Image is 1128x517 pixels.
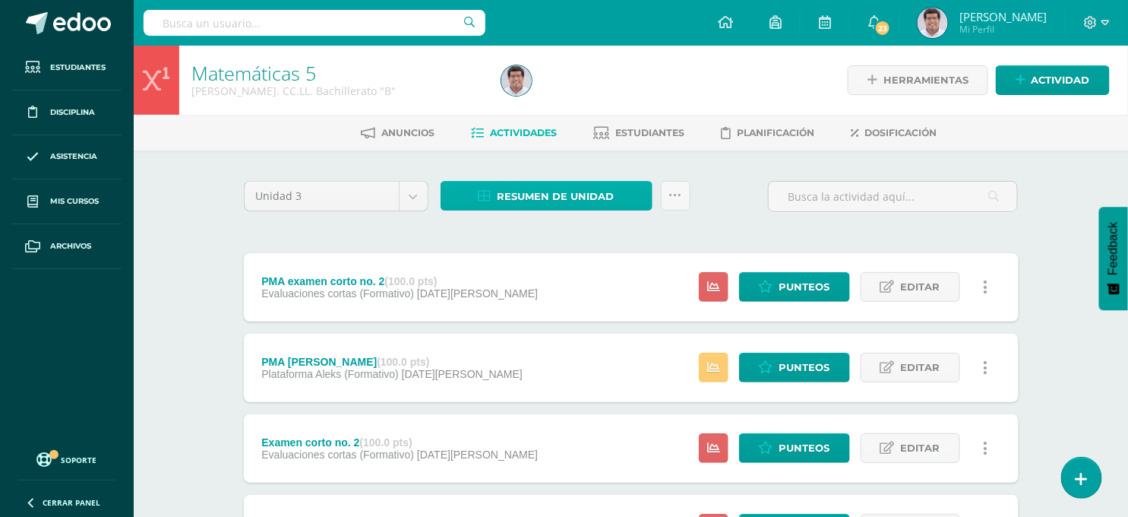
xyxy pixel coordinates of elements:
[261,356,523,368] div: PMA [PERSON_NAME]
[491,127,558,138] span: Actividades
[1032,66,1090,94] span: Actividad
[43,497,100,508] span: Cerrar panel
[402,368,523,380] span: [DATE][PERSON_NAME]
[779,434,830,462] span: Punteos
[50,195,99,208] span: Mis cursos
[256,182,387,211] span: Unidad 3
[18,449,115,469] a: Soporte
[779,354,830,382] span: Punteos
[261,368,399,380] span: Plataforma Aleks (Formativo)
[901,434,940,462] span: Editar
[739,353,850,382] a: Punteos
[191,84,483,98] div: Quinto Bach. CC.LL. Bachillerato 'B'
[739,433,850,463] a: Punteos
[12,135,122,180] a: Asistencia
[738,127,815,138] span: Planificación
[245,182,428,211] a: Unidad 3
[417,287,538,300] span: [DATE][PERSON_NAME]
[594,121,685,145] a: Estudiantes
[901,273,940,301] span: Editar
[883,66,968,94] span: Herramientas
[441,181,652,211] a: Resumen de unidad
[901,354,940,382] span: Editar
[261,449,414,461] span: Evaluaciones cortas (Formativo)
[616,127,685,138] span: Estudiantes
[12,179,122,224] a: Mis cursos
[722,121,815,145] a: Planificación
[382,127,435,138] span: Anuncios
[191,62,483,84] h1: Matemáticas 5
[50,62,106,74] span: Estudiantes
[362,121,435,145] a: Anuncios
[261,436,538,449] div: Examen corto no. 2
[779,273,830,301] span: Punteos
[12,46,122,90] a: Estudiantes
[918,8,948,38] img: f4fdcbb07cdf70817b6bca09634cd6d3.png
[769,182,1017,211] input: Busca la actividad aquí...
[472,121,558,145] a: Actividades
[959,23,1047,36] span: Mi Perfil
[417,449,538,461] span: [DATE][PERSON_NAME]
[996,65,1110,95] a: Actividad
[959,9,1047,24] span: [PERSON_NAME]
[50,151,97,163] span: Asistencia
[852,121,937,145] a: Dosificación
[144,10,485,36] input: Busca un usuario...
[360,436,412,449] strong: (100.0 pts)
[874,20,891,36] span: 23
[865,127,937,138] span: Dosificación
[848,65,988,95] a: Herramientas
[12,90,122,135] a: Disciplina
[1107,222,1120,275] span: Feedback
[377,356,429,368] strong: (100.0 pts)
[1099,207,1128,310] button: Feedback - Mostrar encuesta
[50,106,95,119] span: Disciplina
[384,275,437,287] strong: (100.0 pts)
[50,240,91,252] span: Archivos
[501,65,532,96] img: f4fdcbb07cdf70817b6bca09634cd6d3.png
[261,287,414,300] span: Evaluaciones cortas (Formativo)
[62,455,97,465] span: Soporte
[261,275,538,287] div: PMA examen corto no. 2
[191,60,316,86] a: Matemáticas 5
[739,272,850,302] a: Punteos
[12,224,122,269] a: Archivos
[498,182,615,211] span: Resumen de unidad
